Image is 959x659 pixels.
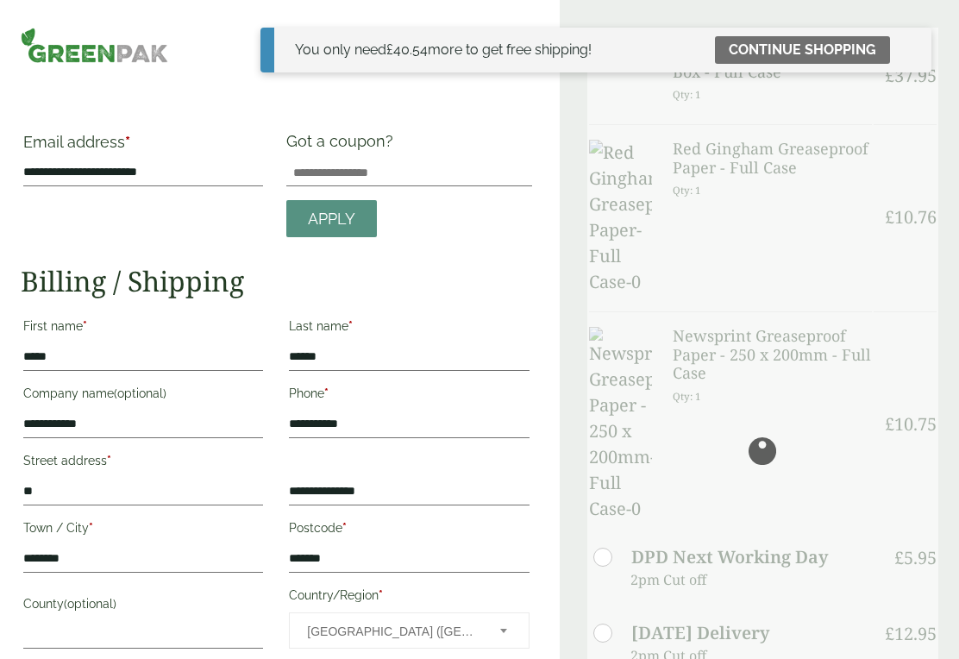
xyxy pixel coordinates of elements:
[289,516,529,545] label: Postcode
[324,386,329,400] abbr: required
[386,41,393,58] span: £
[348,319,353,333] abbr: required
[286,200,377,237] a: Apply
[307,613,476,650] span: United Kingdom (UK)
[289,612,529,649] span: Country/Region
[379,588,383,602] abbr: required
[308,210,355,229] span: Apply
[64,597,116,611] span: (optional)
[295,40,592,60] div: You only need more to get free shipping!
[23,135,263,159] label: Email address
[386,41,428,58] span: 40.54
[23,592,263,621] label: County
[342,521,347,535] abbr: required
[21,28,168,63] img: GreenPak Supplies
[114,386,166,400] span: (optional)
[23,381,263,411] label: Company name
[289,314,529,343] label: Last name
[286,132,400,159] label: Got a coupon?
[23,314,263,343] label: First name
[125,133,130,151] abbr: required
[289,583,529,612] label: Country/Region
[21,265,532,298] h2: Billing / Shipping
[289,381,529,411] label: Phone
[83,319,87,333] abbr: required
[89,521,93,535] abbr: required
[23,516,263,545] label: Town / City
[715,36,890,64] a: Continue shopping
[23,449,263,478] label: Street address
[107,454,111,468] abbr: required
